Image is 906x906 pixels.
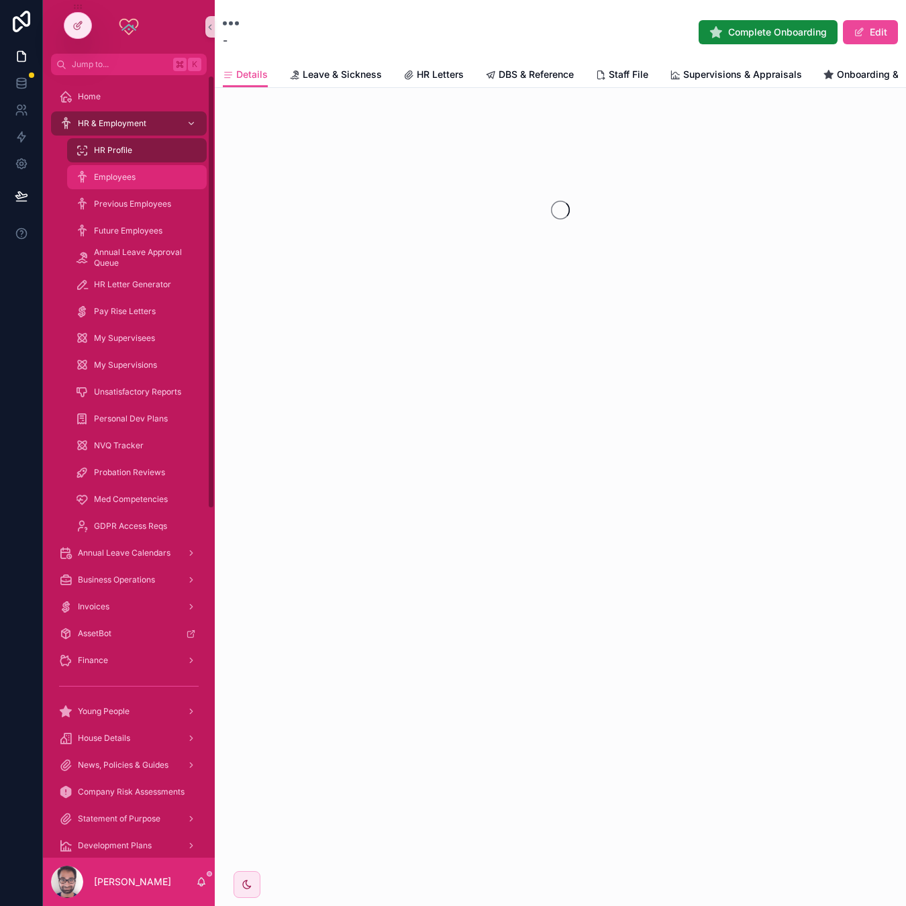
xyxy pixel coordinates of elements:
[51,780,207,804] a: Company Risk Assessments
[94,333,155,344] span: My Supervisees
[699,20,838,44] button: Complete Onboarding
[67,434,207,458] a: NVQ Tracker
[51,621,207,646] a: AssetBot
[485,62,574,89] a: DBS & Reference
[78,840,152,851] span: Development Plans
[94,494,168,505] span: Med Competencies
[67,246,207,270] a: Annual Leave Approval Queue
[303,68,382,81] span: Leave & Sickness
[94,440,144,451] span: NVQ Tracker
[51,699,207,723] a: Young People
[843,20,898,44] button: Edit
[683,68,802,81] span: Supervisions & Appraisals
[51,54,207,75] button: Jump to...K
[94,413,168,424] span: Personal Dev Plans
[51,834,207,858] a: Development Plans
[670,62,802,89] a: Supervisions & Appraisals
[67,219,207,243] a: Future Employees
[67,514,207,538] a: GDPR Access Reqs
[51,726,207,750] a: House Details
[94,387,181,397] span: Unsatisfactory Reports
[94,521,167,532] span: GDPR Access Reqs
[67,165,207,189] a: Employees
[72,59,168,70] span: Jump to...
[223,32,239,48] p: -
[51,85,207,109] a: Home
[51,111,207,136] a: HR & Employment
[67,407,207,431] a: Personal Dev Plans
[609,68,648,81] span: Staff File
[67,272,207,297] a: HR Letter Generator
[94,145,132,156] span: HR Profile
[728,26,827,39] span: Complete Onboarding
[94,875,171,889] p: [PERSON_NAME]
[51,595,207,619] a: Invoices
[51,807,207,831] a: Statement of Purpose
[43,75,215,858] div: scrollable content
[78,548,170,558] span: Annual Leave Calendars
[94,247,193,268] span: Annual Leave Approval Queue
[67,460,207,485] a: Probation Reviews
[78,733,130,744] span: House Details
[94,279,171,290] span: HR Letter Generator
[94,225,162,236] span: Future Employees
[67,353,207,377] a: My Supervisions
[67,192,207,216] a: Previous Employees
[51,648,207,672] a: Finance
[94,467,165,478] span: Probation Reviews
[67,138,207,162] a: HR Profile
[403,62,464,89] a: HR Letters
[67,326,207,350] a: My Supervisees
[189,59,200,70] span: K
[67,380,207,404] a: Unsatisfactory Reports
[78,118,146,129] span: HR & Employment
[78,813,160,824] span: Statement of Purpose
[94,360,157,370] span: My Supervisions
[289,62,382,89] a: Leave & Sickness
[595,62,648,89] a: Staff File
[118,16,140,38] img: App logo
[51,753,207,777] a: News, Policies & Guides
[67,487,207,511] a: Med Competencies
[51,568,207,592] a: Business Operations
[499,68,574,81] span: DBS & Reference
[417,68,464,81] span: HR Letters
[78,706,130,717] span: Young People
[67,299,207,323] a: Pay Rise Letters
[223,62,268,88] a: Details
[78,760,168,770] span: News, Policies & Guides
[78,91,101,102] span: Home
[51,541,207,565] a: Annual Leave Calendars
[78,574,155,585] span: Business Operations
[94,172,136,183] span: Employees
[94,199,171,209] span: Previous Employees
[78,601,109,612] span: Invoices
[78,655,108,666] span: Finance
[94,306,156,317] span: Pay Rise Letters
[236,68,268,81] span: Details
[78,787,185,797] span: Company Risk Assessments
[78,628,111,639] span: AssetBot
